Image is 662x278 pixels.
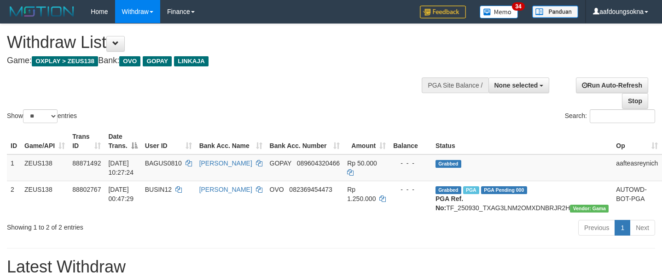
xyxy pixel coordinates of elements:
td: TF_250930_TXAG3LNM2OMXDNBRJR2H [432,181,612,216]
span: Rp 50.000 [347,160,377,167]
img: MOTION_logo.png [7,5,77,18]
td: 2 [7,181,21,216]
span: OXPLAY > ZEUS138 [32,56,98,66]
div: Showing 1 to 2 of 2 entries [7,219,269,232]
span: PGA Pending [481,186,527,194]
th: Status [432,128,612,154]
b: PGA Ref. No: [436,195,463,212]
a: Stop [622,93,648,109]
th: ID [7,128,21,154]
a: Next [630,220,655,236]
th: Trans ID: activate to sort column ascending [69,128,105,154]
span: Vendor URL: https://trx31.1velocity.biz [570,205,609,213]
span: [DATE] 00:47:29 [108,186,134,202]
span: LINKAJA [174,56,209,66]
a: 1 [615,220,630,236]
th: User ID: activate to sort column ascending [141,128,196,154]
th: Amount: activate to sort column ascending [343,128,389,154]
h1: Latest Withdraw [7,258,655,276]
span: Grabbed [436,160,461,168]
div: PGA Site Balance / [422,77,488,93]
div: - - - [393,159,428,168]
span: BUSIN12 [145,186,172,193]
td: AUTOWD-BOT-PGA [612,181,662,216]
img: Button%20Memo.svg [480,6,518,18]
span: Copy 089604320466 to clipboard [297,160,340,167]
img: panduan.png [532,6,578,18]
td: aafteasreynich [612,154,662,181]
th: Bank Acc. Name: activate to sort column ascending [196,128,266,154]
span: OVO [270,186,284,193]
button: None selected [488,77,550,93]
span: Marked by aafsreyleap [463,186,479,194]
img: Feedback.jpg [420,6,466,18]
label: Search: [565,109,655,123]
a: Previous [578,220,615,236]
td: ZEUS138 [21,181,69,216]
span: [DATE] 10:27:24 [108,160,134,176]
th: Game/API: activate to sort column ascending [21,128,69,154]
th: Date Trans.: activate to sort column descending [105,128,141,154]
h1: Withdraw List [7,33,432,52]
span: GOPAY [270,160,291,167]
span: 88802767 [72,186,101,193]
span: None selected [494,82,538,89]
th: Bank Acc. Number: activate to sort column ascending [266,128,344,154]
a: [PERSON_NAME] [199,160,252,167]
span: GOPAY [143,56,172,66]
h4: Game: Bank: [7,56,432,65]
th: Op: activate to sort column ascending [612,128,662,154]
a: [PERSON_NAME] [199,186,252,193]
span: Grabbed [436,186,461,194]
span: 34 [512,2,524,11]
span: 88871492 [72,160,101,167]
div: - - - [393,185,428,194]
span: BAGUS0810 [145,160,182,167]
label: Show entries [7,109,77,123]
select: Showentries [23,109,58,123]
span: OVO [119,56,140,66]
th: Balance [389,128,432,154]
input: Search: [590,109,655,123]
a: Run Auto-Refresh [576,77,648,93]
span: Copy 082369454473 to clipboard [289,186,332,193]
td: 1 [7,154,21,181]
span: Rp 1.250.000 [347,186,376,202]
td: ZEUS138 [21,154,69,181]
